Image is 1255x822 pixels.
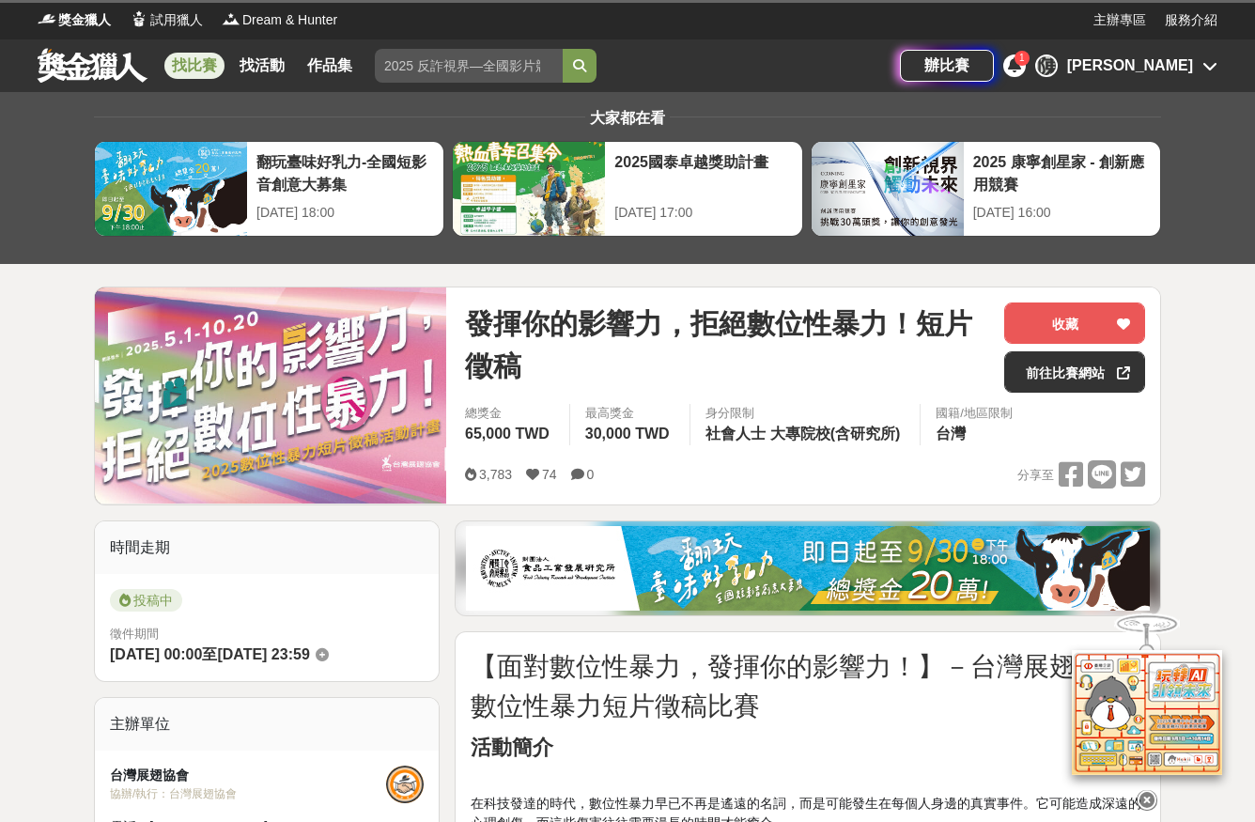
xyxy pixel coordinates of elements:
span: 大家都在看 [585,110,670,126]
a: 找活動 [232,53,292,79]
a: Logo試用獵人 [130,10,203,30]
span: 1 [1019,53,1025,63]
a: 翻玩臺味好乳力-全國短影音創意大募集[DATE] 18:00 [94,141,444,237]
span: [DATE] 23:59 [217,646,309,662]
div: [DATE] 18:00 [256,203,434,223]
img: 1c81a89c-c1b3-4fd6-9c6e-7d29d79abef5.jpg [466,526,1150,611]
a: 前往比賽網站 [1004,351,1145,393]
div: 陳 [1035,54,1058,77]
strong: 活動簡介 [471,736,553,759]
a: 2025國泰卓越獎助計畫[DATE] 17:00 [452,141,802,237]
div: 2025國泰卓越獎助計畫 [614,151,792,194]
div: 協辦/執行： 台灣展翅協會 [110,785,386,802]
span: [DATE] 00:00 [110,646,202,662]
div: 2025 康寧創星家 - 創新應用競賽 [973,151,1151,194]
button: 收藏 [1004,302,1145,344]
div: 國籍/地區限制 [936,404,1013,423]
img: Cover Image [95,287,446,504]
img: Logo [130,9,148,28]
span: 30,000 TWD [585,426,670,442]
span: 65,000 TWD [465,426,550,442]
span: 徵件期間 [110,627,159,641]
span: 投稿中 [110,589,182,612]
div: [DATE] 16:00 [973,203,1151,223]
span: 獎金獵人 [58,10,111,30]
span: 74 [542,467,557,482]
span: 3,783 [479,467,512,482]
img: Logo [38,9,56,28]
img: d2146d9a-e6f6-4337-9592-8cefde37ba6b.png [1072,650,1222,775]
img: Logo [222,9,240,28]
span: 台灣 [936,426,966,442]
span: 大專院校(含研究所) [770,426,901,442]
span: 至 [202,646,217,662]
div: [DATE] 17:00 [614,203,792,223]
a: 作品集 [300,53,360,79]
a: 找比賽 [164,53,225,79]
a: LogoDream & Hunter [222,10,337,30]
a: 服務介紹 [1165,10,1217,30]
a: 主辦專區 [1093,10,1146,30]
a: 辦比賽 [900,50,994,82]
span: 試用獵人 [150,10,203,30]
input: 2025 反詐視界—全國影片競賽 [375,49,563,83]
div: 身分限制 [705,404,906,423]
div: [PERSON_NAME] [1067,54,1193,77]
span: 【面對數位性暴力，發揮你的影響力！】－台灣展翅協會數位性暴力短片徵稿比賽 [471,652,1128,721]
div: 台灣展翅協會 [110,766,386,785]
span: 最高獎金 [585,404,674,423]
div: 時間走期 [95,521,439,574]
span: 0 [587,467,595,482]
a: 2025 康寧創星家 - 創新應用競賽[DATE] 16:00 [811,141,1161,237]
span: Dream & Hunter [242,10,337,30]
span: 總獎金 [465,404,554,423]
div: 主辦單位 [95,698,439,751]
div: 翻玩臺味好乳力-全國短影音創意大募集 [256,151,434,194]
span: 分享至 [1017,461,1054,489]
span: 發揮你的影響力，拒絕數位性暴力！短片徵稿 [465,302,989,387]
a: Logo獎金獵人 [38,10,111,30]
span: 社會人士 [705,426,766,442]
